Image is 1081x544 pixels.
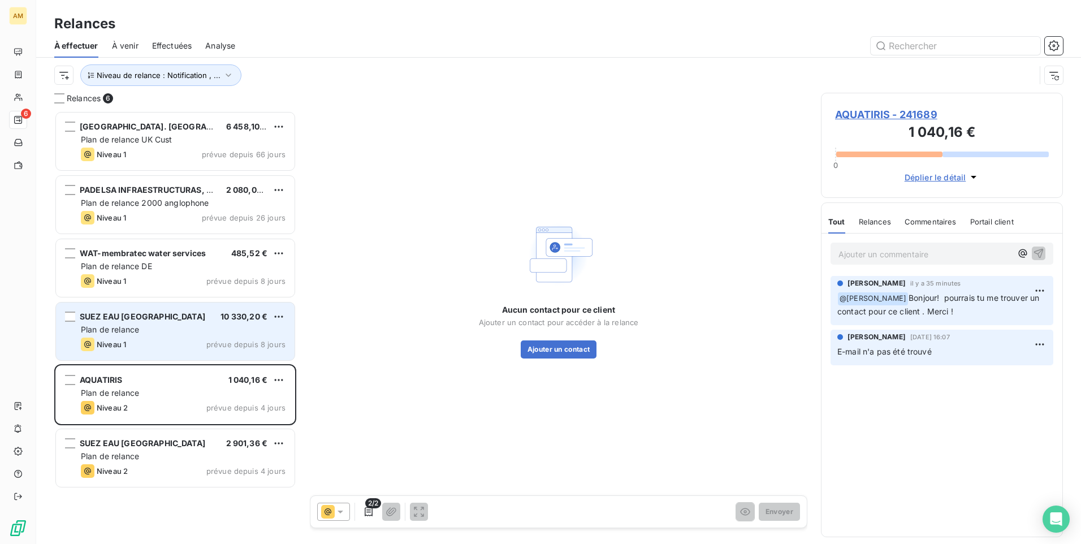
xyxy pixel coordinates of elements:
span: Niveau de relance : Notification , ... [97,71,220,80]
span: prévue depuis 8 jours [206,277,286,286]
input: Rechercher [871,37,1040,55]
span: Niveau 2 [97,403,128,412]
span: 2 080,00 € [226,185,270,195]
span: Niveau 2 [97,467,128,476]
span: Plan de relance [81,325,139,334]
button: Envoyer [759,503,800,521]
span: Ajouter un contact pour accéder à la relance [479,318,639,327]
span: SUEZ EAU [GEOGRAPHIC_DATA] [80,438,205,448]
span: 485,52 € [231,248,267,258]
span: Plan de relance [81,451,139,461]
span: Relances [859,217,891,226]
h3: Relances [54,14,115,34]
h3: 1 040,16 € [835,122,1049,145]
span: À venir [112,40,139,51]
span: 1 040,16 € [228,375,268,385]
span: Plan de relance DE [81,261,152,271]
span: Niveau 1 [97,213,126,222]
span: Commentaires [905,217,957,226]
span: AQUATIRIS [80,375,122,385]
span: Niveau 1 [97,277,126,286]
span: prévue depuis 26 jours [202,213,286,222]
span: prévue depuis 66 jours [202,150,286,159]
span: 2 901,36 € [226,438,268,448]
span: WAT-membratec water services [80,248,206,258]
span: Plan de relance UK Cust [81,135,172,144]
span: Relances [67,93,101,104]
span: 2/2 [365,498,381,508]
span: 10 330,20 € [220,312,267,321]
span: [DATE] 16:07 [910,334,950,340]
span: prévue depuis 4 jours [206,403,286,412]
span: [GEOGRAPHIC_DATA]. [GEOGRAPHIC_DATA] [80,122,252,131]
span: À effectuer [54,40,98,51]
span: 6 [103,93,113,103]
span: Niveau 1 [97,150,126,159]
div: AM [9,7,27,25]
span: il y a 35 minutes [910,280,961,287]
span: Bonjour! pourrais tu me trouver un contact pour ce client . Merci ! [837,293,1042,316]
span: Portail client [970,217,1014,226]
span: E-mail n'a pas été trouvé [837,347,932,356]
span: prévue depuis 4 jours [206,467,286,476]
span: SUEZ EAU [GEOGRAPHIC_DATA] [80,312,205,321]
span: [PERSON_NAME] [847,278,906,288]
span: Déplier le détail [905,171,966,183]
div: Open Intercom Messenger [1043,506,1070,533]
span: Analyse [205,40,235,51]
span: [PERSON_NAME] [847,332,906,342]
span: AQUATIRIS - 241689 [835,107,1049,122]
span: Plan de relance [81,388,139,398]
span: 6 [21,109,31,119]
span: @ [PERSON_NAME] [838,292,908,305]
img: Empty state [522,218,595,291]
span: Tout [828,217,845,226]
span: prévue depuis 8 jours [206,340,286,349]
span: Effectuées [152,40,192,51]
span: Plan de relance 2000 anglophone [81,198,209,208]
span: PADELSA INFRAESTRUCTURAS, S.A. [80,185,223,195]
span: 0 [833,161,838,170]
button: Déplier le détail [901,171,983,184]
span: Niveau 1 [97,340,126,349]
div: grid [54,111,296,544]
button: Ajouter un contact [521,340,597,359]
button: Niveau de relance : Notification , ... [80,64,241,86]
span: Aucun contact pour ce client [502,304,615,316]
img: Logo LeanPay [9,519,27,537]
span: 6 458,10 £GB [226,122,278,131]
